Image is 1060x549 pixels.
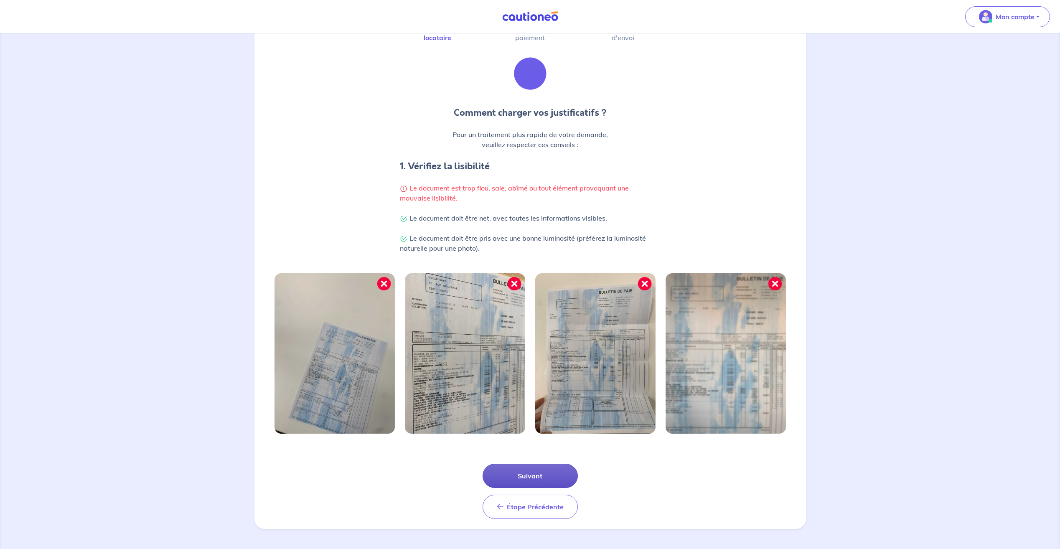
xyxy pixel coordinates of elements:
p: Pour un traitement plus rapide de votre demande, veuillez respecter ces conseils : [400,130,661,150]
p: Mon compte [996,12,1035,22]
button: Étape Précédente [483,495,578,519]
label: Informations paiement [522,24,539,41]
button: Suivant [483,464,578,488]
p: Comment charger vos justificatifs ? [400,106,661,119]
button: illu_account_valid_menu.svgMon compte [965,6,1050,27]
img: Cautioneo [499,11,562,22]
img: Check [400,235,407,243]
img: Image mal cadrée 1 [275,273,395,434]
p: Le document doit être net, avec toutes les informations visibles. Le document doit être pris avec... [400,213,661,253]
h4: 1. Vérifiez la lisibilité [400,160,661,173]
label: Confirmation d'envoi [615,24,631,41]
img: illu_list_justif.svg [508,51,553,96]
img: Image mal cadrée 3 [535,273,656,434]
span: Étape Précédente [507,503,564,511]
img: Image mal cadrée 4 [666,273,786,434]
img: Check [400,215,407,223]
img: illu_account_valid_menu.svg [979,10,992,23]
img: Image mal cadrée 2 [405,273,525,434]
p: Le document est trop flou, sale, abîmé ou tout élément provoquant une mauvaise lisibilité. [400,183,661,203]
label: Justificatifs locataire [429,24,446,41]
img: Warning [400,185,407,193]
